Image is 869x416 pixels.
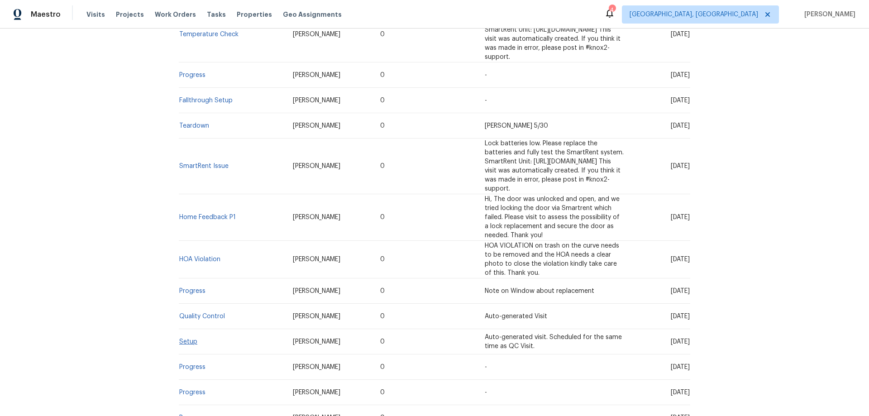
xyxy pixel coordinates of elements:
span: Lock batteries low. Please replace the batteries and fully test the SmartRent system. SmartRent U... [485,140,624,192]
span: 0 [380,72,385,78]
a: Progress [179,389,205,396]
span: 0 [380,97,385,104]
span: [GEOGRAPHIC_DATA], [GEOGRAPHIC_DATA] [630,10,758,19]
span: HOA VIOLATION on trash on the curve needs to be removed and the HOA needs a clear photo to close ... [485,243,619,276]
span: [DATE] [671,364,690,370]
span: [PERSON_NAME] [293,31,340,38]
span: [DATE] [671,97,690,104]
span: [DATE] [671,256,690,263]
span: [PERSON_NAME] [293,313,340,320]
span: 0 [380,288,385,294]
span: 0 [380,123,385,129]
a: HOA Violation [179,256,220,263]
a: SmartRent Issue [179,163,229,169]
a: Fallthrough Setup [179,97,233,104]
span: [PERSON_NAME] [293,97,340,104]
span: 0 [380,364,385,370]
a: Teardown [179,123,209,129]
a: Progress [179,288,205,294]
span: 0 [380,214,385,220]
span: Auto-generated visit. Scheduled for the same time as QC Visit. [485,334,622,349]
span: 0 [380,256,385,263]
span: [DATE] [671,72,690,78]
span: Properties [237,10,272,19]
span: [PERSON_NAME] 5/30 [485,123,548,129]
span: [PERSON_NAME] [293,214,340,220]
span: [PERSON_NAME] [293,123,340,129]
span: 0 [380,339,385,345]
span: Geo Assignments [283,10,342,19]
a: Setup [179,339,197,345]
span: [PERSON_NAME] [293,256,340,263]
span: - [485,72,487,78]
span: - [485,97,487,104]
a: Progress [179,72,205,78]
span: [PERSON_NAME] [293,72,340,78]
span: Visits [86,10,105,19]
span: [PERSON_NAME] [801,10,855,19]
span: Maestro [31,10,61,19]
span: [PERSON_NAME] [293,364,340,370]
span: [PERSON_NAME] [293,288,340,294]
div: 4 [609,5,615,14]
a: Quality Control [179,313,225,320]
span: [PERSON_NAME] [293,339,340,345]
span: Work Orders [155,10,196,19]
span: Hi, The door was unlocked and open, and we tried locking the door via Smartrent which failed. Ple... [485,196,620,239]
span: [PERSON_NAME] [293,389,340,396]
span: 0 [380,31,385,38]
span: [DATE] [671,214,690,220]
span: [DATE] [671,31,690,38]
span: 0 [380,313,385,320]
a: Temperature Check [179,31,239,38]
span: [DATE] [671,313,690,320]
span: [PERSON_NAME] [293,163,340,169]
span: Tasks [207,11,226,18]
span: [DATE] [671,123,690,129]
span: - [485,364,487,370]
span: - [485,389,487,396]
span: Note on Window about replacement [485,288,594,294]
span: [DATE] [671,389,690,396]
span: [DATE] [671,339,690,345]
span: [DATE] [671,163,690,169]
span: [DATE] [671,288,690,294]
a: Progress [179,364,205,370]
a: Home Feedback P1 [179,214,236,220]
span: Projects [116,10,144,19]
span: Auto-generated Visit [485,313,547,320]
span: 0 [380,163,385,169]
span: 0 [380,389,385,396]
